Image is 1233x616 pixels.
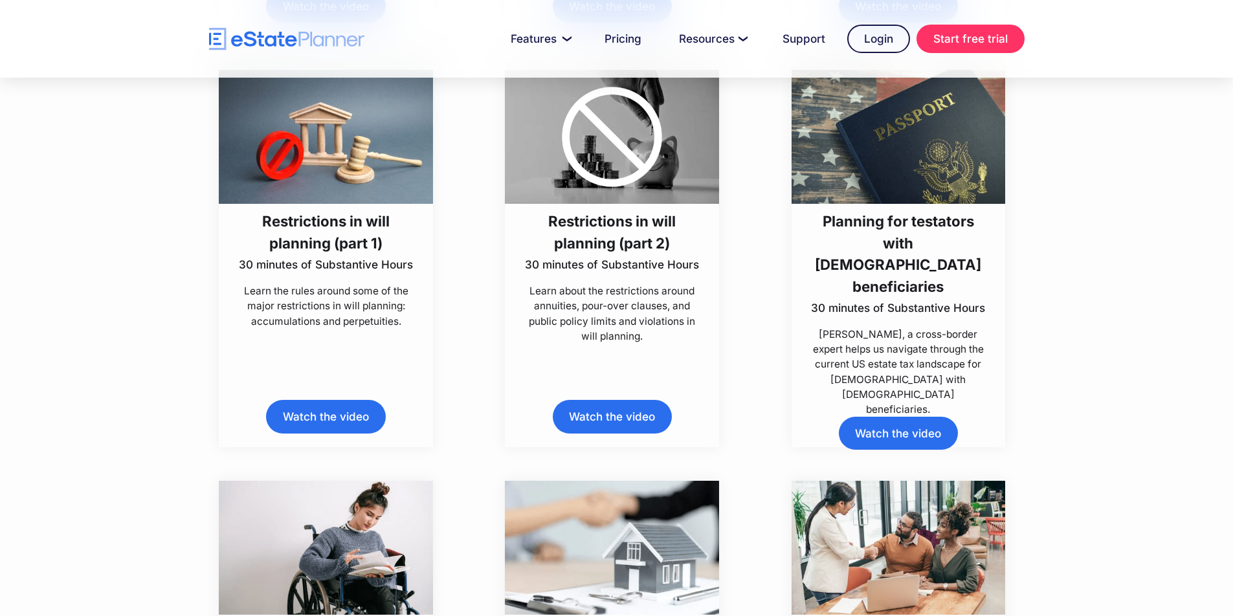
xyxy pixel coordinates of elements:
a: Support [767,26,841,52]
h3: Planning for testators with [DEMOGRAPHIC_DATA] beneficiaries [809,210,988,297]
p: [PERSON_NAME], a cross-border expert helps us navigate through the current US estate tax landscap... [809,327,988,417]
a: Resources [663,26,761,52]
p: 30 minutes of Substantive Hours [523,257,702,272]
a: Watch the video [266,400,385,433]
a: Start free trial [916,25,1025,53]
h3: Restrictions in will planning (part 2) [523,210,702,254]
p: Learn the rules around some of the major restrictions in will planning: accumulations and perpetu... [237,283,416,328]
a: Watch the video [553,400,672,433]
a: Login [847,25,910,53]
p: 30 minutes of Substantive Hours [237,257,416,272]
a: Restrictions in will planning (part 2)30 minutes of Substantive HoursLearn about the restrictions... [505,70,719,344]
a: Restrictions in will planning (part 1)30 minutes of Substantive HoursLearn the rules around some ... [219,70,433,328]
a: Pricing [589,26,657,52]
p: Learn about the restrictions around annuities, pour-over clauses, and public policy limits and vi... [523,283,702,344]
p: 30 minutes of Substantive Hours [809,300,988,316]
a: Features [495,26,583,52]
a: Watch the video [839,417,958,450]
a: home [209,28,364,50]
a: Planning for testators with [DEMOGRAPHIC_DATA] beneficiaries30 minutes of Substantive Hours[PERSO... [792,70,1006,417]
h3: Restrictions in will planning (part 1) [237,210,416,254]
